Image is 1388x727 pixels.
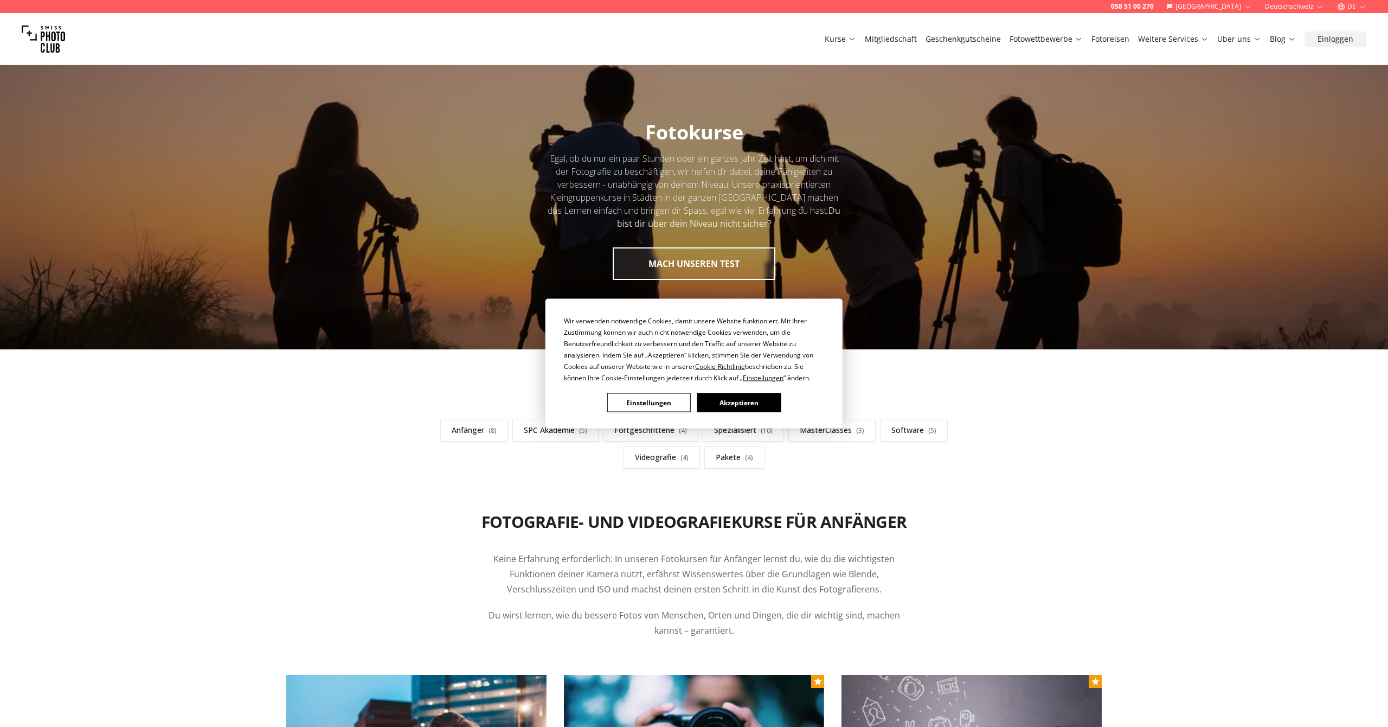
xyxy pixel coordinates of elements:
div: Wir verwenden notwendige Cookies, damit unsere Website funktioniert. Mit Ihrer Zustimmung können ... [564,315,824,384]
button: Einstellungen [607,393,691,412]
div: Cookie Consent Prompt [545,299,843,429]
span: Cookie-Richtlinie [695,362,745,371]
span: Einstellungen [743,373,783,382]
button: Akzeptieren [697,393,781,412]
